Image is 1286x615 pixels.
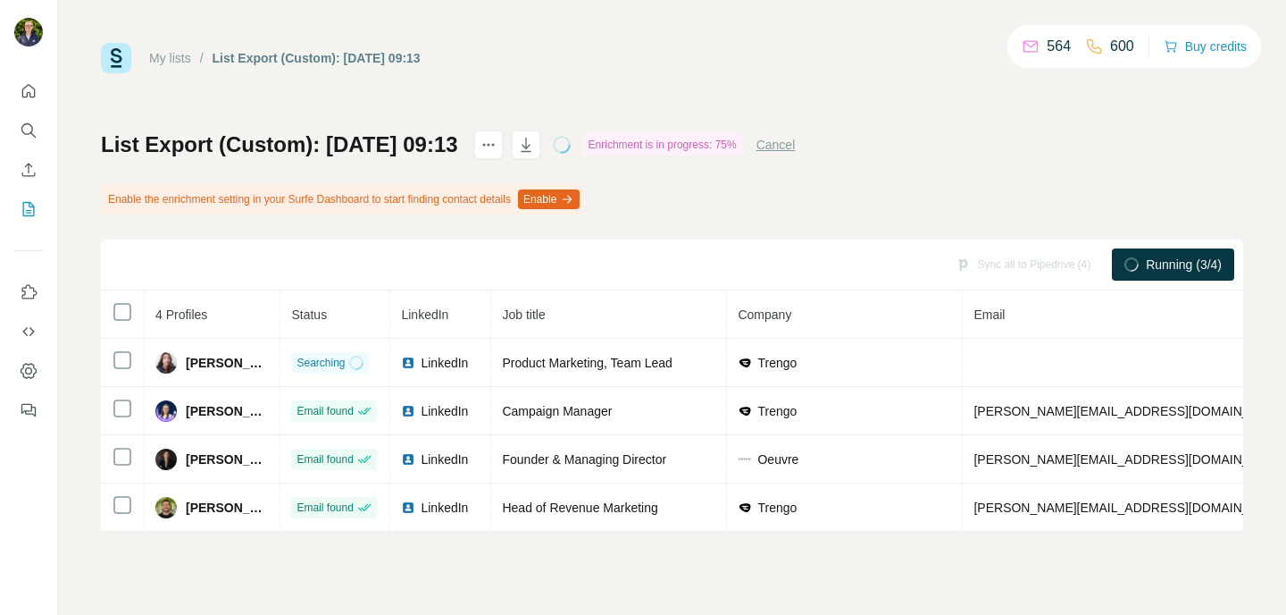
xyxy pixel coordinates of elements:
span: Trengo [757,402,797,420]
span: Trengo [757,354,797,372]
button: My lists [14,193,43,225]
button: Enable [518,190,580,209]
img: LinkedIn logo [401,452,415,467]
button: Search [14,114,43,147]
img: LinkedIn logo [401,356,415,370]
button: Use Surfe on LinkedIn [14,276,43,308]
div: List Export (Custom): [DATE] 09:13 [213,49,421,67]
span: Company [738,307,791,322]
button: Buy credits [1164,34,1247,59]
button: actions [474,131,503,159]
img: Avatar [155,497,177,518]
button: Feedback [14,394,43,426]
span: Head of Revenue Marketing [502,501,657,515]
span: LinkedIn [421,402,468,420]
button: Cancel [756,136,796,154]
img: Avatar [155,449,177,470]
li: / [200,49,204,67]
span: Oeuvre [757,451,798,468]
span: 4 Profiles [155,307,207,322]
span: [PERSON_NAME] [186,354,269,372]
img: company-logo [738,501,752,515]
span: Product Marketing, Team Lead [502,356,672,370]
span: [PERSON_NAME] [186,499,269,517]
span: [PERSON_NAME] [186,402,269,420]
h1: List Export (Custom): [DATE] 09:13 [101,131,458,159]
button: Use Surfe API [14,316,43,348]
span: Status [291,307,327,322]
span: Email found [296,451,353,468]
span: LinkedIn [421,499,468,517]
span: Email found [296,403,353,419]
img: LinkedIn logo [401,501,415,515]
span: LinkedIn [421,354,468,372]
button: Dashboard [14,355,43,387]
div: Enrichment is in progress: 75% [583,134,742,156]
span: LinkedIn [401,307,448,322]
span: Founder & Managing Director [502,452,666,467]
p: 564 [1047,36,1071,57]
img: LinkedIn logo [401,404,415,418]
span: Email found [296,500,353,516]
span: [PERSON_NAME] [186,451,269,468]
span: Searching [296,355,345,371]
button: Enrich CSV [14,154,43,186]
span: LinkedIn [421,451,468,468]
div: Enable the enrichment setting in your Surfe Dashboard to start finding contact details [101,184,583,215]
span: Trengo [757,499,797,517]
img: company-logo [738,458,752,460]
a: My lists [149,51,191,65]
img: company-logo [738,356,752,370]
span: Job title [502,307,545,322]
img: Avatar [14,18,43,46]
img: Avatar [155,400,177,422]
button: Quick start [14,75,43,107]
img: Surfe Logo [101,43,131,73]
span: Running (3/4) [1146,256,1222,274]
img: Avatar [155,352,177,374]
span: Campaign Manager [502,404,612,418]
span: Email [973,307,1005,322]
img: company-logo [738,404,752,418]
p: 600 [1110,36,1134,57]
